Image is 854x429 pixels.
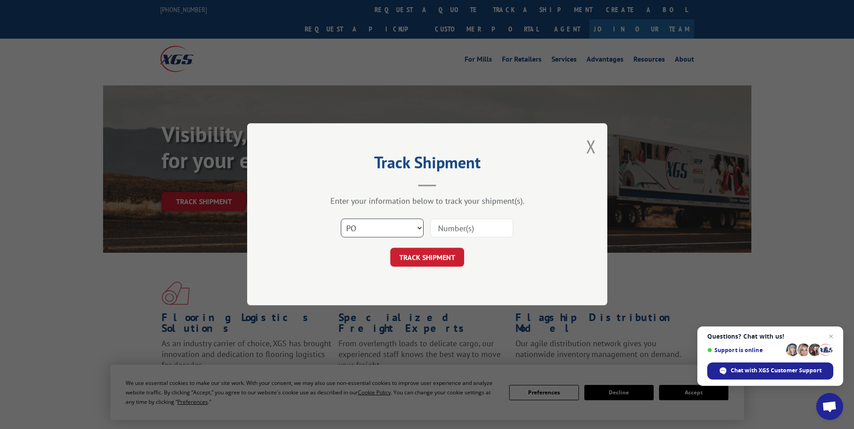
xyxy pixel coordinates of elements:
[707,347,783,353] span: Support is online
[816,393,843,420] div: Open chat
[390,248,464,267] button: TRACK SHIPMENT
[586,134,596,158] button: Close modal
[292,156,562,173] h2: Track Shipment
[826,331,836,342] span: Close chat
[707,362,833,380] div: Chat with XGS Customer Support
[430,219,513,238] input: Number(s)
[731,366,822,375] span: Chat with XGS Customer Support
[707,333,833,340] span: Questions? Chat with us!
[292,196,562,206] div: Enter your information below to track your shipment(s).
